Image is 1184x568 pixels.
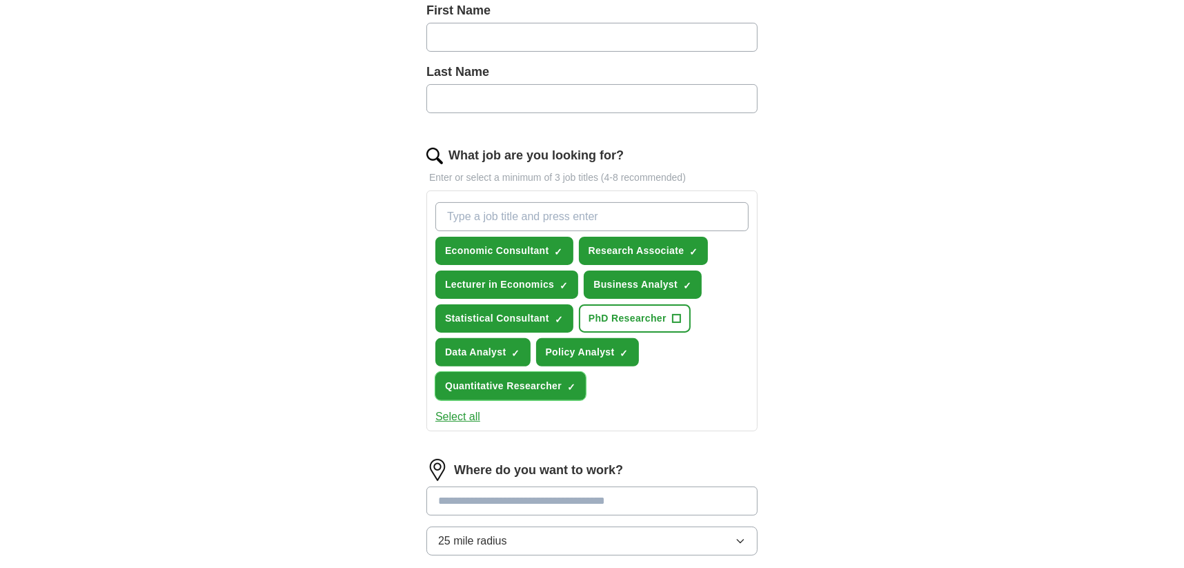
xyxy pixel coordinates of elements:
img: location.png [426,459,448,481]
label: Where do you want to work? [454,461,623,480]
button: Research Associate✓ [579,237,709,265]
img: search.png [426,148,443,164]
span: Statistical Consultant [445,311,549,326]
button: 25 mile radius [426,527,758,556]
span: 25 mile radius [438,533,507,549]
span: Quantitative Researcher [445,379,562,393]
span: Data Analyst [445,345,506,360]
span: Lecturer in Economics [445,277,554,292]
button: Statistical Consultant✓ [435,304,573,333]
span: ✓ [555,246,563,257]
label: First Name [426,1,758,20]
span: ✓ [567,382,575,393]
span: Policy Analyst [546,345,615,360]
button: Select all [435,409,480,425]
span: Business Analyst [593,277,678,292]
button: Policy Analyst✓ [536,338,639,366]
span: ✓ [512,348,520,359]
button: Business Analyst✓ [584,271,702,299]
button: Data Analyst✓ [435,338,531,366]
span: PhD Researcher [589,311,667,326]
span: ✓ [689,246,698,257]
button: Economic Consultant✓ [435,237,573,265]
label: Last Name [426,63,758,81]
span: Research Associate [589,244,684,258]
span: Economic Consultant [445,244,549,258]
button: PhD Researcher [579,304,691,333]
button: Lecturer in Economics✓ [435,271,578,299]
p: Enter or select a minimum of 3 job titles (4-8 recommended) [426,170,758,185]
span: ✓ [555,314,563,325]
label: What job are you looking for? [448,146,624,165]
span: ✓ [683,280,691,291]
span: ✓ [560,280,568,291]
input: Type a job title and press enter [435,202,749,231]
span: ✓ [620,348,629,359]
button: Quantitative Researcher✓ [435,372,586,400]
